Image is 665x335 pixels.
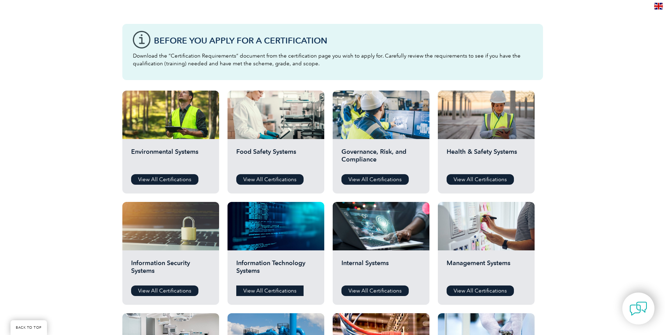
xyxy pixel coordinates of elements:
[131,285,198,296] a: View All Certifications
[447,174,514,185] a: View All Certifications
[447,259,526,280] h2: Management Systems
[11,320,47,335] a: BACK TO TOP
[154,36,532,45] h3: Before You Apply For a Certification
[131,259,210,280] h2: Information Security Systems
[341,285,409,296] a: View All Certifications
[341,174,409,185] a: View All Certifications
[341,148,421,169] h2: Governance, Risk, and Compliance
[236,174,304,185] a: View All Certifications
[447,285,514,296] a: View All Certifications
[630,300,647,317] img: contact-chat.png
[447,148,526,169] h2: Health & Safety Systems
[133,52,532,67] p: Download the “Certification Requirements” document from the certification page you wish to apply ...
[654,3,663,9] img: en
[236,285,304,296] a: View All Certifications
[131,174,198,185] a: View All Certifications
[341,259,421,280] h2: Internal Systems
[236,259,315,280] h2: Information Technology Systems
[236,148,315,169] h2: Food Safety Systems
[131,148,210,169] h2: Environmental Systems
